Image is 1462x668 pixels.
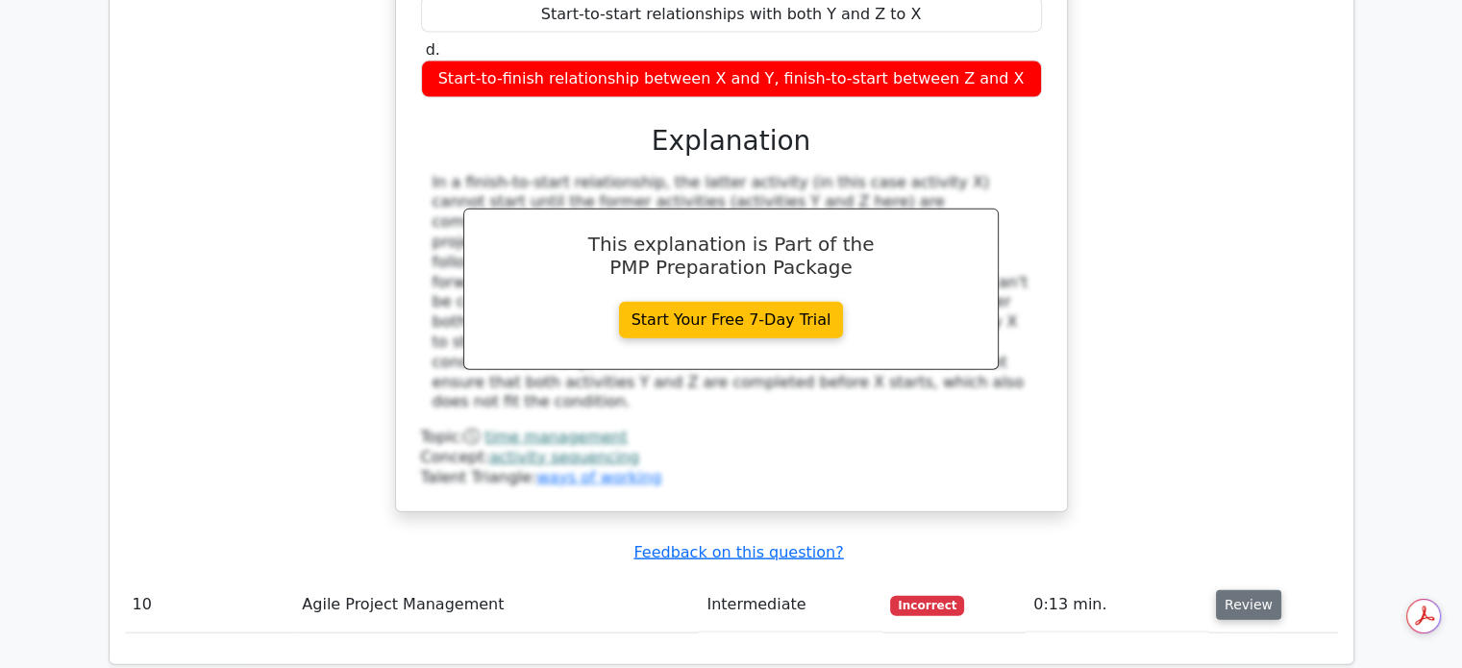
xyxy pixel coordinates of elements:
[433,125,1030,158] h3: Explanation
[1026,578,1208,632] td: 0:13 min.
[536,468,661,486] a: ways of working
[433,173,1030,413] div: In a finish-to-start relationship, the latter activity (in this case activity X) cannot start unt...
[1216,590,1281,620] button: Review
[294,578,699,632] td: Agile Project Management
[484,428,627,446] a: time management
[426,40,440,59] span: d.
[699,578,882,632] td: Intermediate
[890,596,964,615] span: Incorrect
[421,448,1042,468] div: Concept:
[421,61,1042,98] div: Start-to-finish relationship between X and Y, finish-to-start between Z and X
[125,578,295,632] td: 10
[619,302,844,338] a: Start Your Free 7-Day Trial
[421,428,1042,448] div: Topic:
[489,448,639,466] a: activity sequencing
[633,543,843,561] a: Feedback on this question?
[421,428,1042,487] div: Talent Triangle:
